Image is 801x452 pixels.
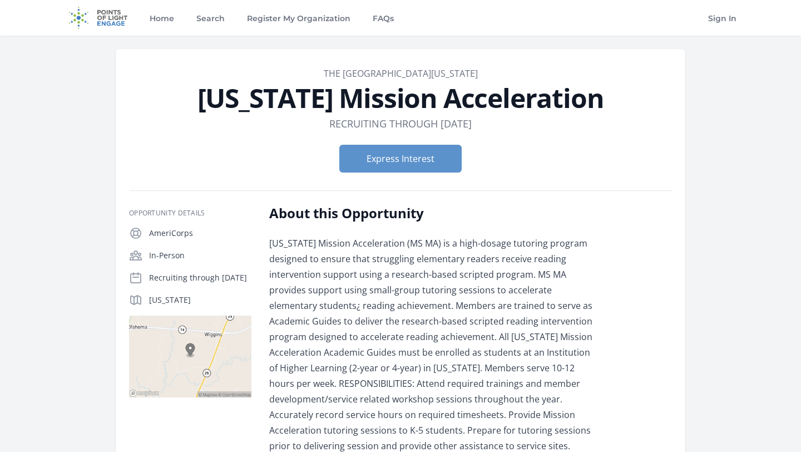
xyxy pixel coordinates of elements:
h2: About this Opportunity [269,204,595,222]
p: [US_STATE] [149,294,251,306]
img: Map [129,316,251,397]
p: Recruiting through [DATE] [149,272,251,283]
p: AmeriCorps [149,228,251,239]
h3: Opportunity Details [129,209,251,218]
p: In-Person [149,250,251,261]
h1: [US_STATE] Mission Acceleration [129,85,672,111]
button: Express Interest [339,145,462,173]
a: THE [GEOGRAPHIC_DATA][US_STATE] [324,67,478,80]
dd: Recruiting through [DATE] [329,116,472,131]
